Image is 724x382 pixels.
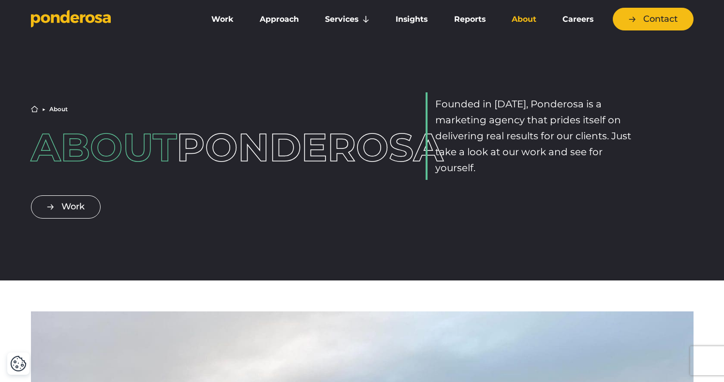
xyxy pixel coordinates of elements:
p: Founded in [DATE], Ponderosa is a marketing agency that prides itself on delivering real results ... [435,96,637,176]
img: Revisit consent button [10,355,27,372]
a: Insights [384,9,439,29]
a: Careers [551,9,605,29]
a: Go to homepage [31,10,186,29]
a: Services [314,9,381,29]
a: Contact [613,8,694,30]
a: Work [31,195,101,218]
a: Work [200,9,245,29]
li: About [49,106,68,112]
a: About [501,9,547,29]
button: Cookie Settings [10,355,27,372]
h1: Ponderosa [31,128,298,167]
a: Approach [249,9,310,29]
a: Reports [443,9,497,29]
li: ▶︎ [42,106,45,112]
a: Home [31,105,38,113]
span: About [31,124,177,171]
